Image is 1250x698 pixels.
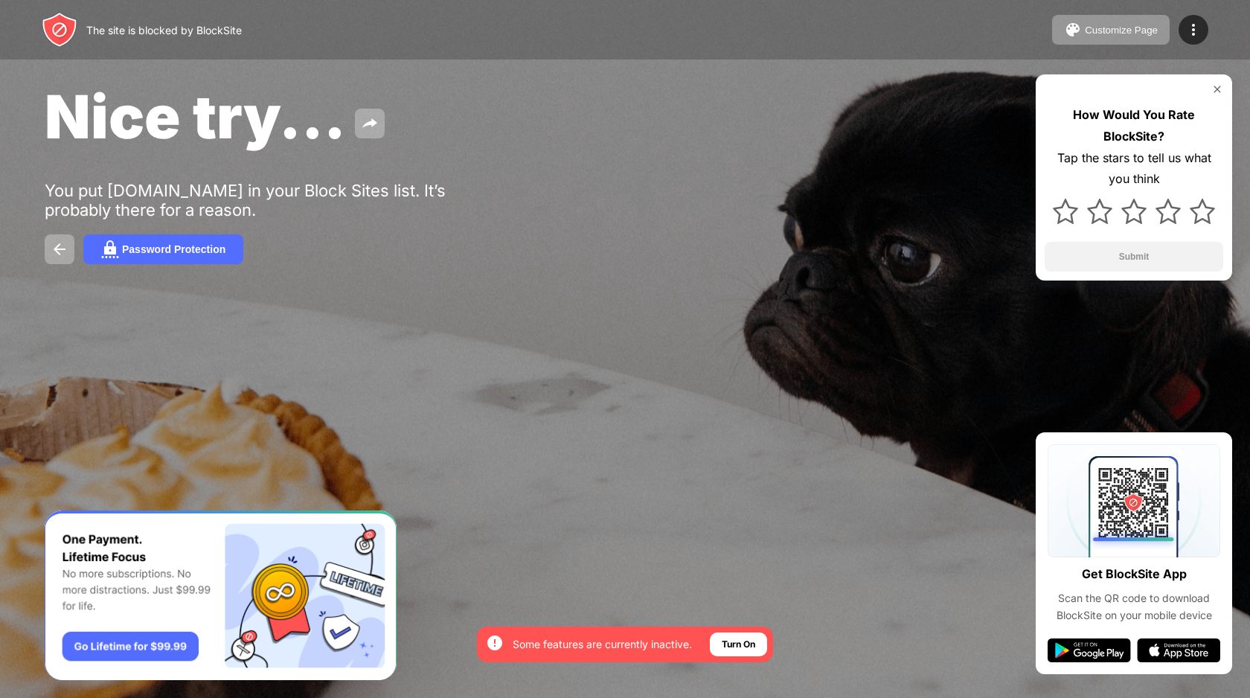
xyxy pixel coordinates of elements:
[1087,199,1112,224] img: star.svg
[86,24,242,36] div: The site is blocked by BlockSite
[722,637,755,652] div: Turn On
[1064,21,1082,39] img: pallet.svg
[1185,21,1202,39] img: menu-icon.svg
[1048,444,1220,557] img: qrcode.svg
[45,80,346,153] span: Nice try...
[1048,638,1131,662] img: google-play.svg
[45,510,397,681] iframe: Banner
[1048,590,1220,624] div: Scan the QR code to download BlockSite on your mobile device
[1053,199,1078,224] img: star.svg
[513,637,692,652] div: Some features are currently inactive.
[1052,15,1170,45] button: Customize Page
[1045,104,1223,147] div: How Would You Rate BlockSite?
[1137,638,1220,662] img: app-store.svg
[1211,83,1223,95] img: rate-us-close.svg
[1045,242,1223,272] button: Submit
[1190,199,1215,224] img: star.svg
[42,12,77,48] img: header-logo.svg
[51,240,68,258] img: back.svg
[1045,147,1223,190] div: Tap the stars to tell us what you think
[45,181,504,220] div: You put [DOMAIN_NAME] in your Block Sites list. It’s probably there for a reason.
[486,634,504,652] img: error-circle-white.svg
[361,115,379,132] img: share.svg
[1082,563,1187,585] div: Get BlockSite App
[1085,25,1158,36] div: Customize Page
[122,243,225,255] div: Password Protection
[83,234,243,264] button: Password Protection
[1156,199,1181,224] img: star.svg
[101,240,119,258] img: password.svg
[1121,199,1147,224] img: star.svg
